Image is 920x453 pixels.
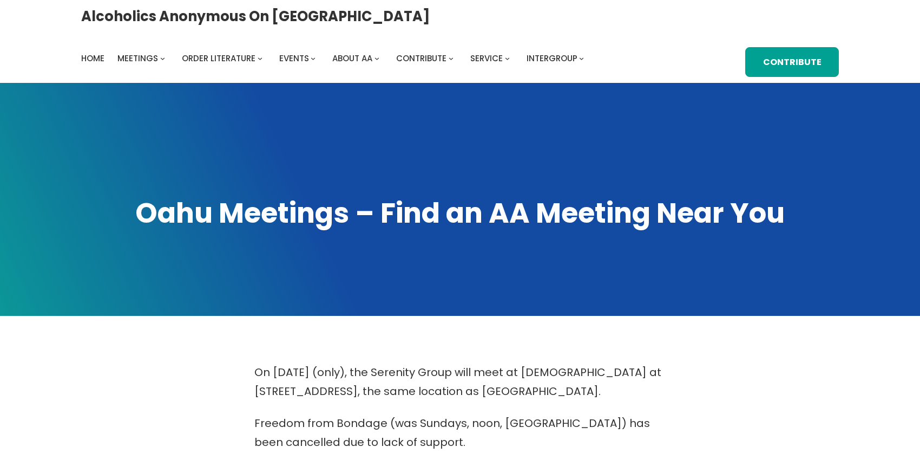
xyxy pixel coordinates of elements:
span: Service [470,53,503,64]
a: Alcoholics Anonymous on [GEOGRAPHIC_DATA] [81,4,430,29]
span: Meetings [117,53,158,64]
p: On [DATE] (only), the Serenity Group will meet at [DEMOGRAPHIC_DATA] at [STREET_ADDRESS], the sam... [254,363,666,401]
a: Contribute [745,47,839,77]
span: Intergroup [527,53,577,64]
button: Order Literature submenu [258,56,262,61]
a: Contribute [396,51,446,66]
span: About AA [332,53,372,64]
span: Home [81,53,104,64]
a: Home [81,51,104,66]
p: Freedom from Bondage (was Sundays, noon, [GEOGRAPHIC_DATA]) has been cancelled due to lack of sup... [254,414,666,452]
button: Meetings submenu [160,56,165,61]
button: Service submenu [505,56,510,61]
button: Events submenu [311,56,316,61]
a: About AA [332,51,372,66]
nav: Intergroup [81,51,588,66]
span: Order Literature [182,53,255,64]
h1: Oahu Meetings – Find an AA Meeting Near You [81,195,839,232]
button: About AA submenu [374,56,379,61]
a: Events [279,51,309,66]
a: Intergroup [527,51,577,66]
button: Contribute submenu [449,56,454,61]
a: Service [470,51,503,66]
a: Meetings [117,51,158,66]
span: Events [279,53,309,64]
span: Contribute [396,53,446,64]
button: Intergroup submenu [579,56,584,61]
